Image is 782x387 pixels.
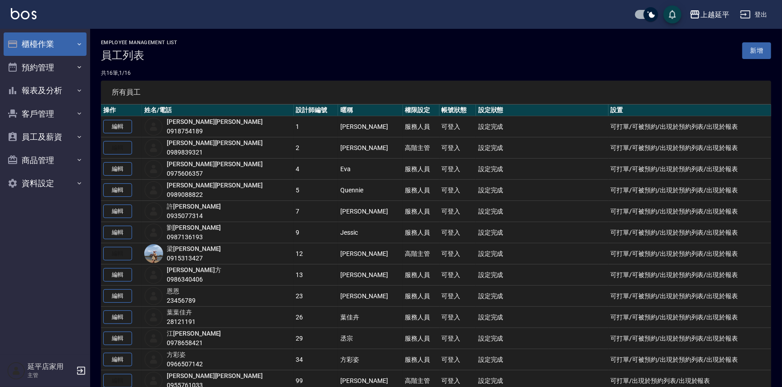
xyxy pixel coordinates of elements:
[439,328,476,349] td: 可登入
[7,362,25,380] img: Person
[144,202,163,221] img: user-login-man-human-body-mobile-person-512.png
[167,372,263,379] a: [PERSON_NAME][PERSON_NAME]
[476,243,608,264] td: 設定完成
[144,265,163,284] img: user-login-man-human-body-mobile-person-512.png
[476,328,608,349] td: 設定完成
[294,159,338,180] td: 4
[476,201,608,222] td: 設定完成
[403,286,439,307] td: 服務人員
[167,245,221,252] a: 梁[PERSON_NAME]
[403,243,439,264] td: 高階主管
[101,40,178,46] h2: Employee Management List
[608,159,771,180] td: 可打單/可被預約/出現於預約列表/出現於報表
[608,243,771,264] td: 可打單/可被預約/出現於預約列表/出現於報表
[439,105,476,116] th: 帳號狀態
[103,183,132,197] a: 編輯
[144,287,163,305] img: user-login-man-human-body-mobile-person-512.png
[736,6,771,23] button: 登出
[338,286,403,307] td: [PERSON_NAME]
[167,338,221,348] div: 0978658421
[608,116,771,137] td: 可打單/可被預約/出現於預約列表/出現於報表
[338,328,403,349] td: 丞宗
[403,159,439,180] td: 服務人員
[439,264,476,286] td: 可登入
[608,137,771,159] td: 可打單/可被預約/出現於預約列表/出現於報表
[294,328,338,349] td: 29
[144,329,163,348] img: user-login-man-human-body-mobile-person-512.png
[439,307,476,328] td: 可登入
[167,351,186,358] a: 方彩姿
[11,8,37,19] img: Logo
[167,296,196,305] div: 23456789
[403,116,439,137] td: 服務人員
[103,120,132,134] a: 編輯
[439,201,476,222] td: 可登入
[103,162,132,176] a: 編輯
[4,102,87,126] button: 客戶管理
[167,182,263,189] a: [PERSON_NAME][PERSON_NAME]
[167,139,263,146] a: [PERSON_NAME][PERSON_NAME]
[103,289,132,303] a: 編輯
[742,42,771,59] a: 新增
[476,264,608,286] td: 設定完成
[686,5,733,24] button: 上越延平
[476,137,608,159] td: 設定完成
[294,201,338,222] td: 7
[294,349,338,370] td: 34
[476,159,608,180] td: 設定完成
[476,222,608,243] td: 設定完成
[4,32,87,56] button: 櫃檯作業
[167,232,221,242] div: 0987136193
[27,362,73,371] h5: 延平店家用
[4,79,87,102] button: 報表及分析
[27,371,73,379] p: 主管
[403,307,439,328] td: 服務人員
[167,317,196,327] div: 28121191
[663,5,681,23] button: save
[294,286,338,307] td: 23
[103,226,132,240] a: 編輯
[103,332,132,346] a: 編輯
[101,105,142,116] th: 操作
[476,307,608,328] td: 設定完成
[608,180,771,201] td: 可打單/可被預約/出現於預約列表/出現於報表
[294,222,338,243] td: 9
[167,275,221,284] div: 0986340406
[4,172,87,195] button: 資料設定
[338,307,403,328] td: 葉佳卉
[167,203,221,210] a: 許[PERSON_NAME]
[167,309,192,316] a: 葉葉佳卉
[439,243,476,264] td: 可登入
[167,148,263,157] div: 0989839321
[608,264,771,286] td: 可打單/可被預約/出現於預約列表/出現於報表
[294,243,338,264] td: 12
[439,180,476,201] td: 可登入
[338,105,403,116] th: 暱稱
[338,243,403,264] td: [PERSON_NAME]
[294,105,338,116] th: 設計師編號
[167,360,203,369] div: 0966507142
[144,117,163,136] img: user-login-man-human-body-mobile-person-512.png
[338,159,403,180] td: Eva
[103,205,132,219] a: 編輯
[167,254,221,263] div: 0915313427
[476,349,608,370] td: 設定完成
[476,105,608,116] th: 設定狀態
[294,264,338,286] td: 13
[112,88,760,97] span: 所有員工
[167,190,263,200] div: 0989088822
[167,160,263,168] a: [PERSON_NAME][PERSON_NAME]
[144,159,163,178] img: user-login-man-human-body-mobile-person-512.png
[439,349,476,370] td: 可登入
[101,49,178,62] h3: 員工列表
[167,330,221,337] a: 江[PERSON_NAME]
[700,9,729,20] div: 上越延平
[167,266,221,273] a: [PERSON_NAME]方
[142,105,293,116] th: 姓名/電話
[403,349,439,370] td: 服務人員
[476,180,608,201] td: 設定完成
[338,264,403,286] td: [PERSON_NAME]
[439,222,476,243] td: 可登入
[294,137,338,159] td: 2
[103,268,132,282] a: 編輯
